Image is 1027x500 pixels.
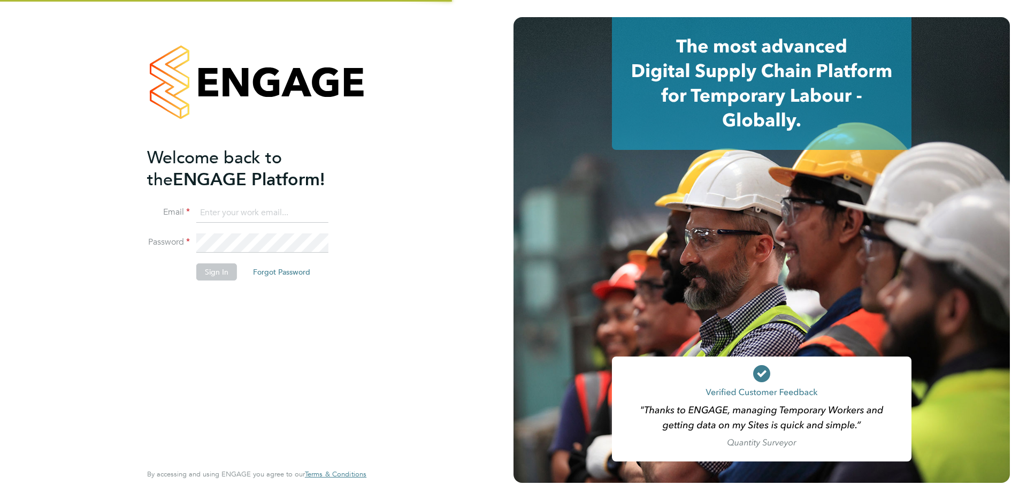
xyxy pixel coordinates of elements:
button: Forgot Password [244,263,319,281]
span: By accessing and using ENGAGE you agree to our [147,469,366,479]
label: Password [147,237,190,248]
span: Welcome back to the [147,147,282,190]
h2: ENGAGE Platform! [147,147,356,191]
span: Terms & Conditions [305,469,366,479]
button: Sign In [196,263,237,281]
label: Email [147,207,190,218]
input: Enter your work email... [196,203,328,223]
a: Terms & Conditions [305,470,366,479]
